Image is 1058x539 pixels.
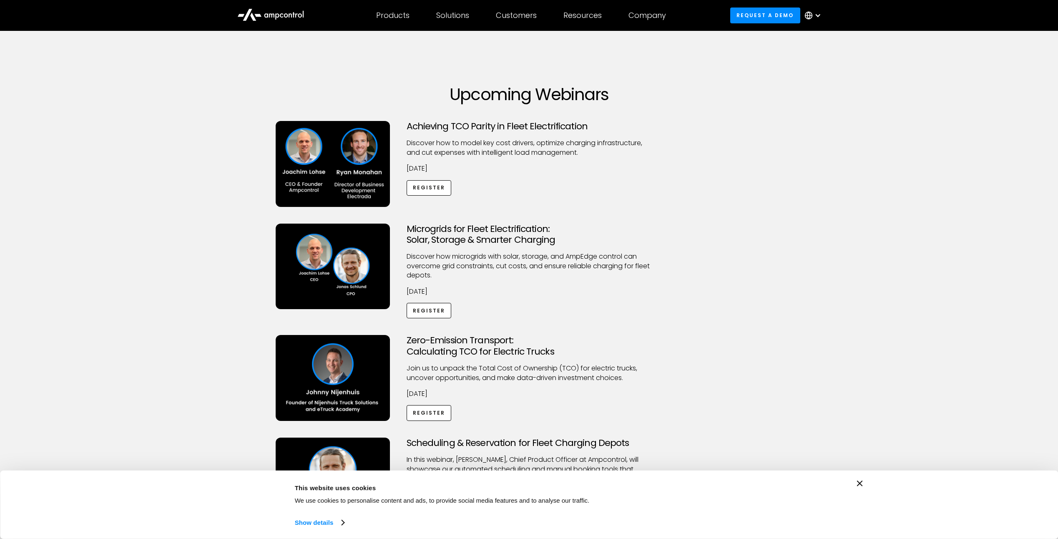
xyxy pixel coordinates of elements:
[407,180,452,196] a: Register
[628,11,666,20] div: Company
[295,497,590,504] span: We use cookies to personalise content and ads, to provide social media features and to analyse ou...
[407,455,652,483] p: ​In this webinar, [PERSON_NAME], Chief Product Officer at Ampcontrol, will showcase our automated...
[407,335,652,357] h3: Zero-Emission Transport: Calculating TCO for Electric Trucks
[376,11,410,20] div: Products
[407,121,652,132] h3: Achieving TCO Parity in Fleet Electrification
[295,483,704,493] div: This website uses cookies
[407,438,652,448] h3: Scheduling & Reservation for Fleet Charging Depots
[407,139,652,157] p: Discover how to model key cost drivers, optimize charging infrastructure, and cut expenses with i...
[295,516,344,529] a: Show details
[722,481,842,505] button: Okay
[857,481,863,486] button: Close banner
[407,405,452,421] a: Register
[496,11,537,20] div: Customers
[407,252,652,280] p: Discover how microgrids with solar, storage, and AmpEdge control can overcome grid constraints, c...
[407,389,652,398] p: [DATE]
[407,364,652,383] p: Join us to unpack the Total Cost of Ownership (TCO) for electric trucks, uncover opportunities, a...
[436,11,469,20] div: Solutions
[407,287,652,296] p: [DATE]
[563,11,602,20] div: Resources
[276,84,783,104] h1: Upcoming Webinars
[407,164,652,173] p: [DATE]
[407,303,452,318] a: Register
[730,8,800,23] a: Request a demo
[407,224,652,246] h3: Microgrids for Fleet Electrification: Solar, Storage & Smarter Charging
